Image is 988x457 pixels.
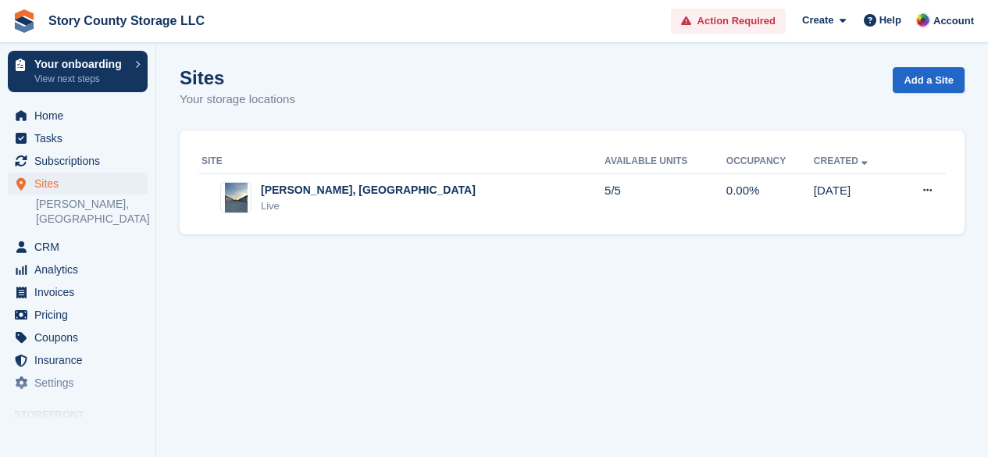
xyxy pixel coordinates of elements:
td: [DATE] [814,173,897,222]
th: Occupancy [726,149,814,174]
span: Subscriptions [34,150,128,172]
td: 5/5 [605,173,726,222]
a: menu [8,236,148,258]
a: Action Required [671,9,786,34]
span: Account [933,13,974,29]
a: Add a Site [893,67,965,93]
a: menu [8,105,148,127]
img: Image of Roland, IA site [225,182,248,213]
span: Storefront [14,407,155,423]
span: Sites [34,173,128,195]
th: Site [198,149,605,174]
a: menu [8,304,148,326]
span: Analytics [34,259,128,280]
div: Live [261,198,476,214]
img: stora-icon-8386f47178a22dfd0bd8f6a31ec36ba5ce8667c1dd55bd0f319d3a0aa187defe.svg [12,9,36,33]
span: Help [879,12,901,28]
p: Your storage locations [180,91,295,109]
a: menu [8,372,148,394]
span: Action Required [697,13,776,29]
a: menu [8,150,148,172]
th: Available Units [605,149,726,174]
p: View next steps [34,72,127,86]
span: Home [34,105,128,127]
img: Leah Hattan [915,12,931,28]
span: Pricing [34,304,128,326]
span: Coupons [34,327,128,348]
span: CRM [34,236,128,258]
a: [PERSON_NAME], [GEOGRAPHIC_DATA] [36,197,148,227]
span: Settings [34,372,128,394]
a: menu [8,281,148,303]
a: menu [8,173,148,195]
a: menu [8,327,148,348]
div: [PERSON_NAME], [GEOGRAPHIC_DATA] [261,182,476,198]
span: Create [802,12,833,28]
a: Story County Storage LLC [42,8,211,34]
a: menu [8,127,148,149]
h1: Sites [180,67,295,88]
td: 0.00% [726,173,814,222]
a: menu [8,259,148,280]
span: Tasks [34,127,128,149]
span: Insurance [34,349,128,371]
a: menu [8,349,148,371]
a: Created [814,155,871,166]
p: Your onboarding [34,59,127,70]
span: Invoices [34,281,128,303]
a: Your onboarding View next steps [8,51,148,92]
